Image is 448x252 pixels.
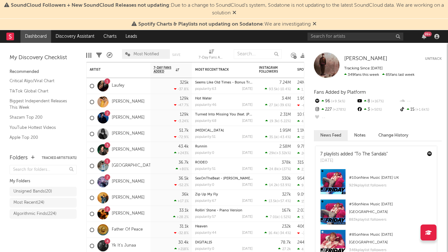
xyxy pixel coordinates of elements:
[297,81,306,85] div: 24M
[330,100,345,103] span: +9.5k %
[422,34,426,39] button: 99+
[314,90,366,95] span: Fans Added by Platform
[242,167,253,171] div: [DATE]
[42,156,77,160] button: Tracked Artists(471)
[269,104,277,107] span: 27.1k
[112,211,145,217] a: [PERSON_NAME]
[282,193,291,197] div: 327k
[297,113,309,117] div: 10.9M
[199,54,224,62] div: 7-Day Fans Added (7-Day Fans Added)
[86,46,91,65] div: Edit Columns
[297,103,312,107] div: -63.8k
[195,209,242,212] a: Rollin' Stone - Piano Version
[121,30,141,43] a: Leads
[195,199,216,203] div: popularity: 67
[242,247,253,251] div: [DATE]
[242,199,253,203] div: [DATE]
[278,104,290,107] span: -39.6 %
[269,136,277,139] span: 35.1k
[195,113,275,116] a: Turned Into Missing You (feat. [PERSON_NAME])
[279,145,291,149] div: 2.58M
[195,103,216,107] div: popularity: 46
[278,200,290,203] span: +57.4 %
[279,88,290,91] span: -10.4 %
[112,83,124,89] a: Laufey
[180,97,189,101] div: 129k
[297,209,309,213] div: 2.03M
[265,183,291,187] div: ( )
[112,99,145,105] a: [PERSON_NAME]
[349,201,432,216] div: # 58 on New Music [DATE] [GEOGRAPHIC_DATA]
[280,113,291,117] div: 2.31M
[195,225,253,228] div: Heaven
[195,68,243,72] div: Most Recent Track
[195,247,214,251] div: popularity: 0
[370,100,384,103] span: +167 %
[349,231,432,246] div: # 85 on New Music [DATE] [GEOGRAPHIC_DATA]
[297,247,311,251] div: 46.7k
[99,30,121,43] a: Charts
[308,33,403,41] input: Search for artists
[349,216,432,224] div: 883k playlist followers
[133,52,159,56] span: Most Notified
[174,87,189,91] div: -37.8 %
[10,68,77,76] div: Recommended
[276,152,290,155] span: +3.32k %
[282,248,291,251] span: 27.2k
[269,184,278,187] span: 14.2k
[10,187,77,196] a: Unsigned Bands(20)
[112,243,136,248] a: Yk It’s Junaa
[259,66,281,74] div: Instagram Followers
[297,167,310,171] div: 23.2k
[10,88,70,95] a: TikTok Global Chart
[11,3,169,8] span: SoundCloud Followers + New SoundCloud Releases not updating
[178,161,189,165] div: 36.7k
[344,67,383,70] span: Tracking Since: [DATE]
[265,167,291,171] div: ( )
[269,200,277,203] span: 13.5k
[112,131,145,137] a: [PERSON_NAME]
[10,209,77,219] a: Algorithmic Finds(224)
[195,113,253,116] div: Turned Into Missing You (feat. Avery Anna)
[278,136,290,139] span: -43.4 %
[195,183,214,187] div: popularity: 0
[195,193,253,196] div: Zip Up My Fly
[10,54,77,62] div: My Discovery Checklist
[349,182,432,189] div: 929k playlist followers
[51,30,99,43] a: Discovery Assistant
[10,124,70,131] a: YouTube Hottest Videos
[195,215,216,219] div: popularity: 57
[278,232,290,235] span: -34.4 %
[279,120,290,123] span: -5.22 %
[297,177,307,181] div: 954k
[13,210,57,218] div: Algorithmic Finds ( 224 )
[269,232,277,235] span: 16.4k
[195,129,224,132] a: [MEDICAL_DATA]
[10,77,70,84] a: Critical Algo/Viral Chart
[242,151,253,155] div: [DATE]
[112,227,143,232] a: Father Of Peace
[10,134,70,141] a: Apple Top 200
[270,216,278,219] span: 7.01k
[344,56,387,62] a: [PERSON_NAME]
[180,113,189,117] div: 129k
[266,215,291,219] div: ( )
[297,161,306,165] div: 315k
[297,129,306,133] div: 1.1M
[282,161,291,165] div: 378k
[356,106,399,114] div: 3
[242,87,253,91] div: [DATE]
[195,129,253,132] div: Muse
[297,87,309,91] div: 1.2M
[281,240,291,245] div: 78.7k
[154,66,174,74] span: 7-Day Fans Added
[242,119,253,123] div: [DATE]
[297,231,312,235] div: -7.73k
[372,130,415,141] button: Change History
[179,224,189,229] div: 31.1k
[242,183,253,187] div: [DATE]
[174,135,189,139] div: -72.9 %
[174,183,189,187] div: -52.2 %
[195,135,216,139] div: popularity: 51
[232,11,236,16] span: Dismiss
